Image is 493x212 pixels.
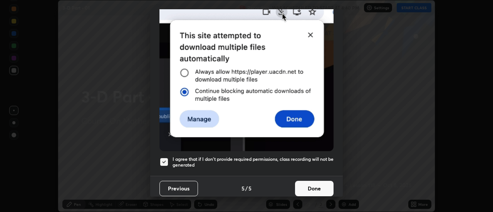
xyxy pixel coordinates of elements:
h5: I agree that if I don't provide required permissions, class recording will not be generated [173,156,334,168]
button: Done [295,181,334,196]
h4: 5 [248,184,252,192]
button: Previous [159,181,198,196]
h4: / [245,184,248,192]
h4: 5 [241,184,245,192]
